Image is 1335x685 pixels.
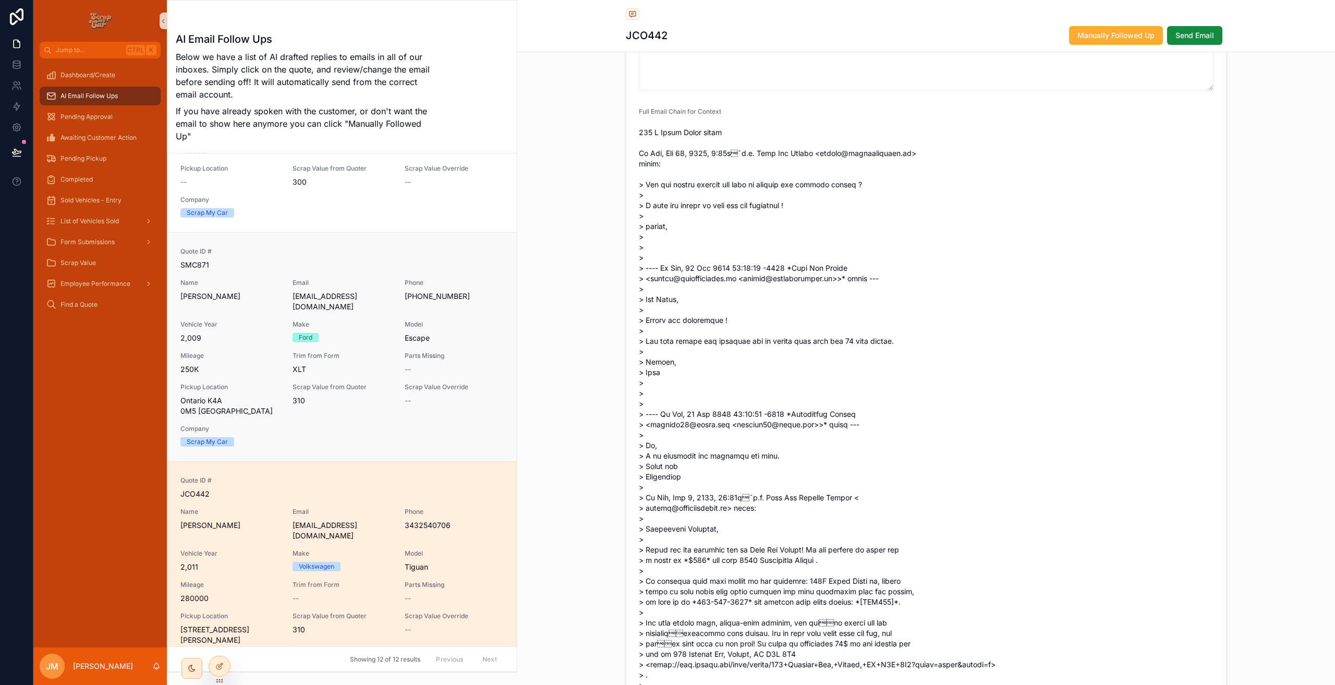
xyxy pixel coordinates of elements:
[180,247,504,256] span: Quote ID #
[405,612,504,620] span: Scrap Value Override
[126,45,145,55] span: Ctrl
[405,549,504,558] span: Model
[60,196,122,205] span: Sold Vehicles - Entry
[405,395,411,406] span: --
[180,260,504,270] span: SMC871
[46,660,58,672] span: JM
[180,508,280,516] span: Name
[405,624,411,635] span: --
[176,51,430,101] p: Below we have a list of AI drafted replies to emails in all of our inboxes. Simply click on the q...
[176,32,430,46] h1: AI Email Follow Ups
[89,13,112,29] img: App logo
[60,134,137,142] span: Awaiting Customer Action
[405,177,411,187] span: --
[639,107,721,115] span: Full Email Chain for Context
[293,291,392,312] span: [EMAIL_ADDRESS][DOMAIN_NAME]
[293,164,392,173] span: Scrap Value from Quoter
[180,395,280,416] span: Ontario K4A 0M5 [GEOGRAPHIC_DATA]
[187,437,228,447] div: Scrap My Car
[293,520,392,541] span: [EMAIL_ADDRESS][DOMAIN_NAME]
[180,320,280,329] span: Vehicle Year
[293,624,392,635] span: 310
[1077,30,1155,41] span: Manually Followed Up
[180,352,280,360] span: Mileage
[405,320,504,329] span: Model
[405,291,504,302] span: [PHONE_NUMBER]
[180,581,280,589] span: Mileage
[60,175,93,184] span: Completed
[60,154,106,163] span: Pending Pickup
[405,508,504,516] span: Phone
[293,549,392,558] span: Make
[40,254,161,272] a: Scrap Value
[180,425,280,433] span: Company
[40,128,161,147] a: Awaiting Customer Action
[40,274,161,293] a: Employee Performance
[293,593,299,604] span: --
[626,28,667,43] h1: JCO442
[180,291,280,302] span: [PERSON_NAME]
[405,333,504,343] span: Escape
[180,593,280,604] span: 280000
[60,113,113,121] span: Pending Approval
[180,476,504,485] span: Quote ID #
[299,333,312,342] div: Ford
[180,520,280,531] span: [PERSON_NAME]
[60,71,115,79] span: Dashboard/Create
[180,549,280,558] span: Vehicle Year
[180,177,187,187] span: --
[33,58,167,328] div: scrollable content
[60,280,130,288] span: Employee Performance
[168,232,517,461] a: Quote ID #SMC871Name[PERSON_NAME]Email[EMAIL_ADDRESS][DOMAIN_NAME]Phone[PHONE_NUMBER]Vehicle Year...
[405,520,504,531] span: 3432540706
[180,562,280,572] span: 2,011
[405,352,504,360] span: Parts Missing
[187,208,228,218] div: Scrap My Car
[299,562,334,571] div: Volkswagen
[40,170,161,189] a: Completed
[40,66,161,85] a: Dashboard/Create
[180,383,280,391] span: Pickup Location
[180,624,280,645] span: [STREET_ADDRESS][PERSON_NAME]
[40,191,161,210] a: Sold Vehicles - Entry
[293,279,392,287] span: Email
[40,212,161,231] a: List of Vehicles Sold
[293,320,392,329] span: Make
[60,259,96,267] span: Scrap Value
[293,395,392,406] span: 310
[180,612,280,620] span: Pickup Location
[40,107,161,126] a: Pending Approval
[147,46,155,54] span: K
[73,661,133,671] p: [PERSON_NAME]
[293,177,392,187] span: 300
[405,279,504,287] span: Phone
[405,581,504,589] span: Parts Missing
[56,46,122,54] span: Jump to...
[176,105,430,142] p: If you have already spoken with the customer, or don't want the email to show here anymore you ca...
[40,295,161,314] a: Find a Quote
[405,164,504,173] span: Scrap Value Override
[40,149,161,168] a: Pending Pickup
[60,92,118,100] span: AI Email Follow Ups
[180,364,280,375] span: 250K
[293,383,392,391] span: Scrap Value from Quoter
[350,655,420,664] span: Showing 12 of 12 results
[180,489,504,499] span: JCO442
[293,352,392,360] span: Trim from Form
[40,42,161,58] button: Jump to...CtrlK
[405,383,504,391] span: Scrap Value Override
[180,279,280,287] span: Name
[293,364,392,375] span: XLT
[180,196,280,204] span: Company
[40,87,161,105] a: AI Email Follow Ups
[180,333,280,343] span: 2,009
[293,508,392,516] span: Email
[405,562,504,572] span: Tiguan
[60,238,115,246] span: Form Submissions
[1167,26,1222,45] button: Send Email
[405,593,411,604] span: --
[1175,30,1214,41] span: Send Email
[293,581,392,589] span: Trim from Form
[60,217,119,225] span: List of Vehicles Sold
[1069,26,1163,45] button: Manually Followed Up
